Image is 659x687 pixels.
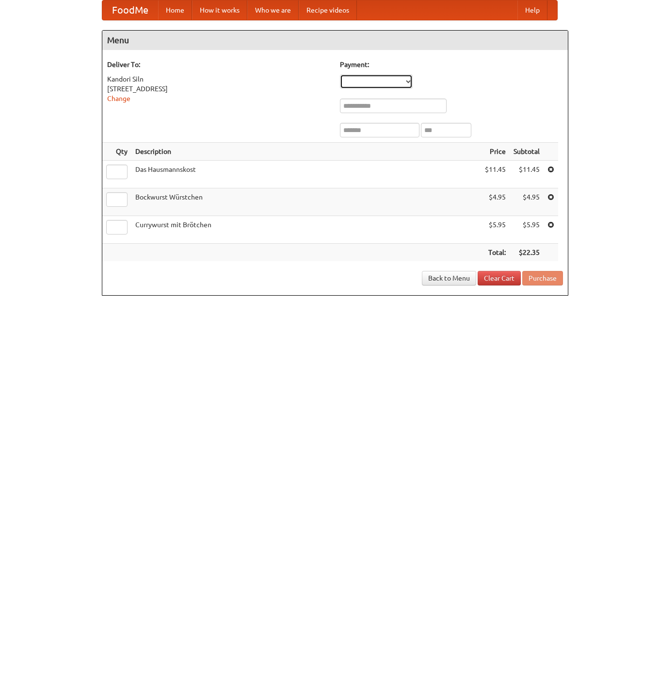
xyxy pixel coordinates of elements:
a: Clear Cart [478,271,521,285]
td: $5.95 [481,216,510,244]
div: Kandori Siln [107,74,330,84]
a: Home [158,0,192,20]
td: $5.95 [510,216,544,244]
button: Purchase [522,271,563,285]
th: Price [481,143,510,161]
a: Recipe videos [299,0,357,20]
a: FoodMe [102,0,158,20]
th: Description [131,143,481,161]
a: Back to Menu [422,271,476,285]
td: Bockwurst Würstchen [131,188,481,216]
div: [STREET_ADDRESS] [107,84,330,94]
th: Subtotal [510,143,544,161]
a: Change [107,95,130,102]
td: $11.45 [510,161,544,188]
td: Das Hausmannskost [131,161,481,188]
h5: Payment: [340,60,563,69]
h4: Menu [102,31,568,50]
h5: Deliver To: [107,60,330,69]
td: Currywurst mit Brötchen [131,216,481,244]
a: Who we are [247,0,299,20]
a: Help [517,0,547,20]
a: How it works [192,0,247,20]
td: $4.95 [510,188,544,216]
th: $22.35 [510,244,544,262]
th: Qty [102,143,131,161]
td: $4.95 [481,188,510,216]
th: Total: [481,244,510,262]
td: $11.45 [481,161,510,188]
